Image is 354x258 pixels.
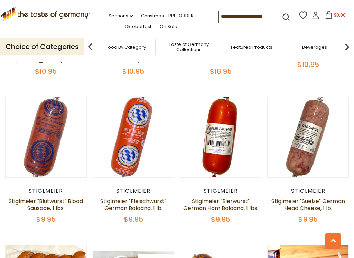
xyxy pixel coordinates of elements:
[6,97,86,178] img: Stiglmeier
[297,60,319,69] span: $10.95
[267,188,349,195] div: Stiglmeier
[106,44,146,50] a: Food By Category
[9,197,83,212] a: Stiglmeier "Blutwurst" Blood Sausage, 1 lbs.
[268,97,348,178] img: Stiglmeier
[109,12,133,20] a: Seasons
[271,197,345,212] a: Stiglmeier "Suelze" German Head Cheese, 1 lb.
[141,12,194,20] a: Christmas - PRE-ORDER
[35,67,57,76] span: $10.95
[231,44,272,50] a: Featured Products
[321,11,350,21] button: $0.00
[340,40,354,54] img: next arrow
[83,40,97,54] img: previous arrow
[210,67,232,76] span: $18.95
[211,215,230,224] span: $9.95
[183,197,258,212] a: Stiglmeier "Bierwurst" German Ham Bologna, 1 lbs.
[36,215,56,224] span: $9.95
[122,67,144,76] span: $10.95
[298,215,318,224] span: $9.95
[160,23,177,30] a: On Sale
[334,12,346,18] span: $0.00
[93,188,174,195] div: Stiglmeier
[180,188,261,195] div: Stiglmeier
[124,215,143,224] span: $9.95
[5,188,87,195] div: Stiglmeier
[302,44,327,50] a: Beverages
[100,197,166,212] a: Stiglmeier "Fleischwurst" German Bologna, 1 lb.
[93,97,174,178] img: Stiglmeier
[161,42,216,52] a: Taste of Germany Collections
[124,23,151,30] a: Oktoberfest
[180,97,261,178] img: Stiglmeier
